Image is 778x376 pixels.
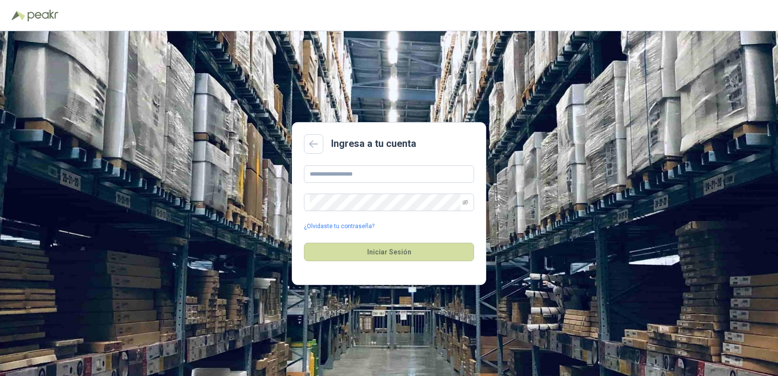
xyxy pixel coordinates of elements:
button: Iniciar Sesión [304,243,474,261]
h2: Ingresa a tu cuenta [331,136,416,151]
img: Logo [12,11,25,20]
a: ¿Olvidaste tu contraseña? [304,222,374,231]
span: eye-invisible [462,199,468,205]
img: Peakr [27,10,58,21]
